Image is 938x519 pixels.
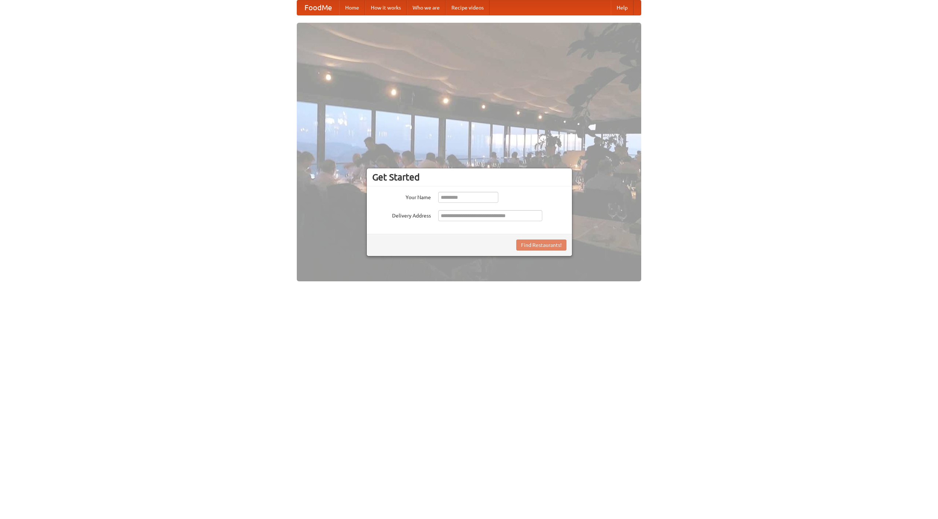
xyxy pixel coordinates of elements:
a: How it works [365,0,407,15]
h3: Get Started [372,172,566,183]
label: Your Name [372,192,431,201]
a: Help [611,0,634,15]
button: Find Restaurants! [516,240,566,251]
a: Recipe videos [446,0,490,15]
a: Home [339,0,365,15]
a: Who we are [407,0,446,15]
label: Delivery Address [372,210,431,219]
a: FoodMe [297,0,339,15]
